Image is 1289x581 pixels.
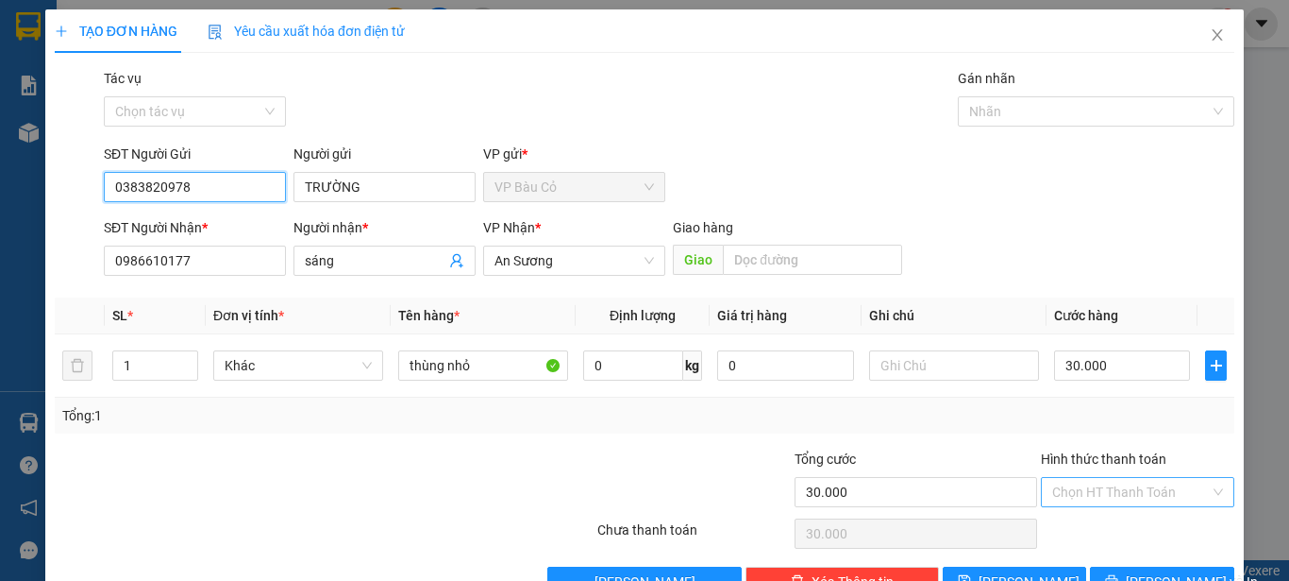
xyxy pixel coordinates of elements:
[55,25,68,38] span: plus
[293,144,476,164] div: Người gửi
[104,71,142,86] label: Tác vụ
[112,308,127,323] span: SL
[723,245,902,275] input: Dọc đường
[208,24,405,39] span: Yêu cầu xuất hóa đơn điện tử
[483,144,665,164] div: VP gửi
[213,308,284,323] span: Đơn vị tính
[104,144,286,164] div: SĐT Người Gửi
[494,173,654,201] span: VP Bàu Cỏ
[104,217,286,238] div: SĐT Người Nhận
[683,350,702,381] span: kg
[717,350,853,381] input: 0
[55,24,177,39] span: TẠO ĐƠN HÀNG
[869,350,1039,381] input: Ghi Chú
[398,308,460,323] span: Tên hàng
[62,350,92,381] button: delete
[483,220,535,235] span: VP Nhận
[795,452,856,467] span: Tổng cước
[1041,452,1166,467] label: Hình thức thanh toán
[449,253,464,268] span: user-add
[717,308,787,323] span: Giá trị hàng
[225,351,372,380] span: Khác
[958,71,1015,86] label: Gán nhãn
[595,520,793,553] div: Chưa thanh toán
[62,405,499,426] div: Tổng: 1
[862,298,1046,334] th: Ghi chú
[208,25,223,40] img: icon
[1210,27,1225,43] span: close
[673,220,733,235] span: Giao hàng
[494,247,654,275] span: An Sương
[1191,9,1244,62] button: Close
[673,245,723,275] span: Giao
[398,350,568,381] input: VD: Bàn, Ghế
[1205,350,1227,381] button: plus
[610,308,676,323] span: Định lượng
[1206,358,1226,373] span: plus
[1054,308,1118,323] span: Cước hàng
[293,217,476,238] div: Người nhận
